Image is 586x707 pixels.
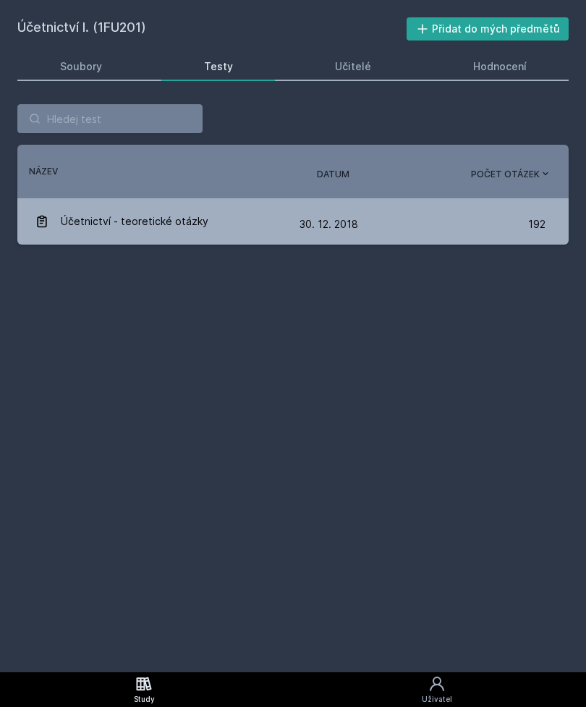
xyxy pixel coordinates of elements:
[473,59,527,74] div: Hodnocení
[204,59,233,74] div: Testy
[407,17,569,41] button: Přidat do mých předmětů
[422,694,452,705] div: Uživatel
[17,52,144,81] a: Soubory
[61,207,208,236] span: Účetnictví - teoretické otázky
[60,59,102,74] div: Soubory
[29,165,58,178] button: Název
[528,210,545,239] span: 192
[134,694,155,705] div: Study
[335,59,371,74] div: Učitelé
[292,52,413,81] a: Učitelé
[17,17,407,41] h2: Účetnictví I. (1FU201)
[17,198,569,245] a: Účetnictví - teoretické otázky 30. 12. 2018 192
[430,52,569,81] a: Hodnocení
[17,104,203,133] input: Hledej test
[300,218,358,230] span: 30. 12. 2018
[317,168,349,181] button: Datum
[471,168,540,181] span: Počet otázek
[471,168,551,181] button: Počet otázek
[161,52,275,81] a: Testy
